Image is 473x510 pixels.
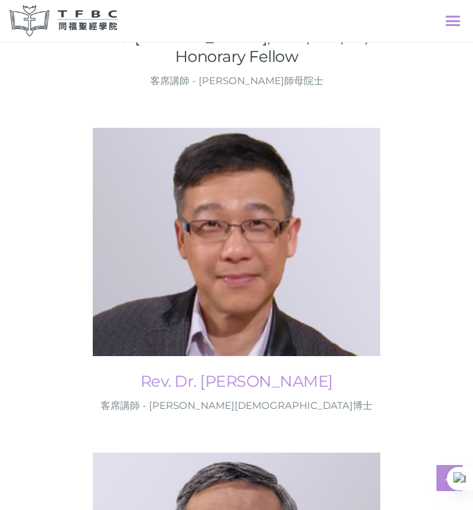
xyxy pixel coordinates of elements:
img: TFBC [10,5,118,37]
a: Rev. Dr. [PERSON_NAME] [93,372,380,391]
div: 客席講師 - [PERSON_NAME]師母院士 [93,73,380,89]
a: Scroll to top [436,465,463,491]
div: 客席講師 - [PERSON_NAME][DEMOGRAPHIC_DATA]博士 [93,398,380,413]
a: Ms. [PERSON_NAME], BBS, MH, JP, Honorary Fellow [93,27,380,67]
